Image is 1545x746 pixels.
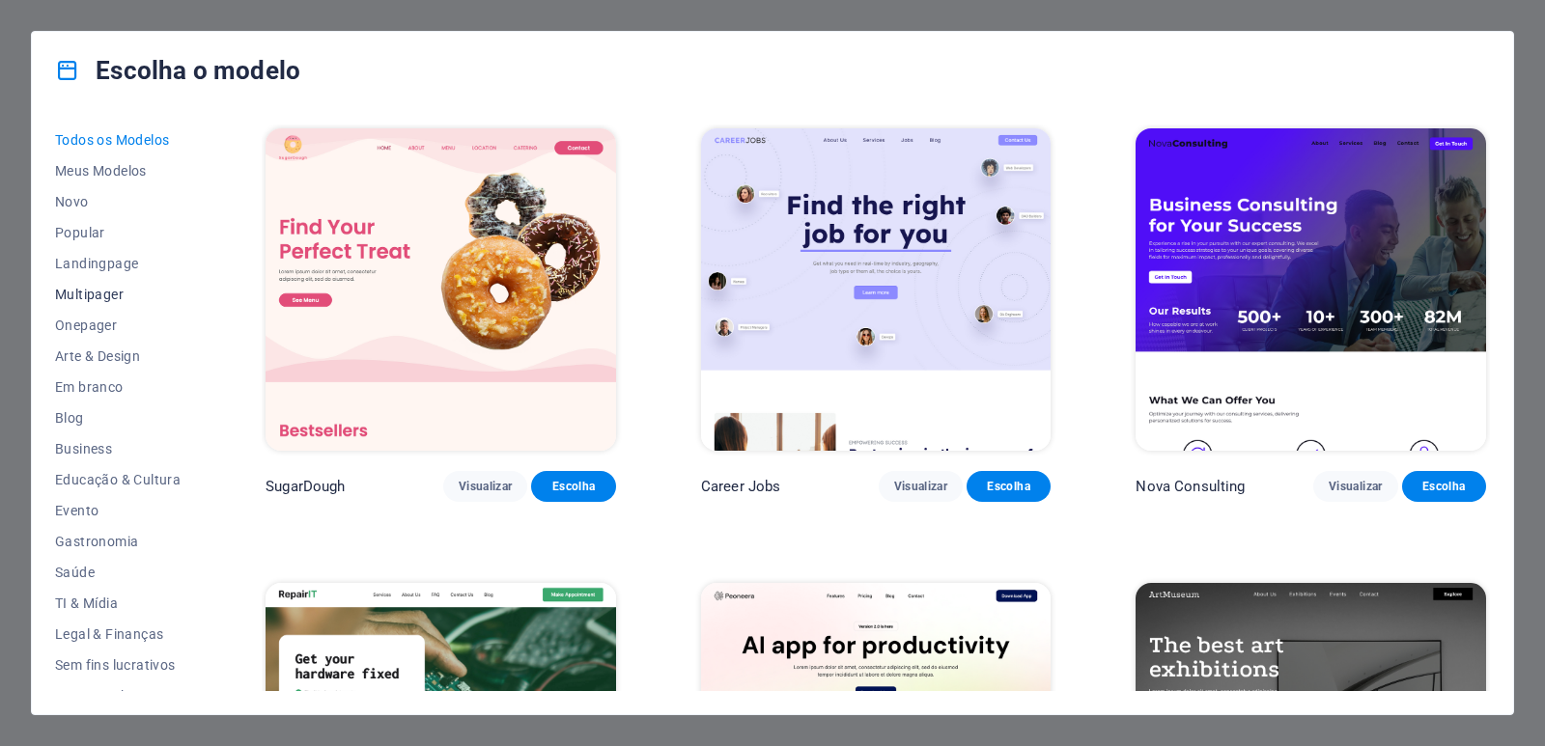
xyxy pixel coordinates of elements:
[55,186,181,217] button: Novo
[459,479,512,494] span: Visualizar
[55,341,181,372] button: Arte & Design
[55,124,181,155] button: Todos os Modelos
[531,471,615,502] button: Escolha
[443,471,527,502] button: Visualizar
[55,680,181,711] button: Desempenho
[701,477,781,496] p: Career Jobs
[55,595,181,611] span: TI & Mídia
[55,310,181,341] button: Onepager
[1136,477,1245,496] p: Nova Consulting
[55,534,181,549] span: Gastronomia
[879,471,963,502] button: Visualizar
[55,194,181,209] span: Novo
[55,526,181,557] button: Gastronomia
[55,225,181,240] span: Popular
[55,557,181,588] button: Saúde
[55,379,181,395] span: Em branco
[55,372,181,402] button: Em branco
[55,565,181,580] span: Saúde
[55,132,181,148] span: Todos os Modelos
[1136,128,1486,451] img: Nova Consulting
[55,402,181,433] button: Blog
[266,128,616,451] img: SugarDough
[1418,479,1471,494] span: Escolha
[55,287,181,302] span: Multipager
[967,471,1051,502] button: Escolha
[55,248,181,279] button: Landingpage
[55,649,181,680] button: Sem fins lucrativos
[55,55,300,86] h4: Escolha o modelo
[55,163,181,179] span: Meus Modelos
[55,626,181,642] span: Legal & Finanças
[1313,471,1397,502] button: Visualizar
[55,155,181,186] button: Meus Modelos
[55,318,181,333] span: Onepager
[55,410,181,426] span: Blog
[55,472,181,487] span: Educação & Cultura
[266,477,345,496] p: SugarDough
[55,279,181,310] button: Multipager
[55,657,181,673] span: Sem fins lucrativos
[982,479,1035,494] span: Escolha
[55,433,181,464] button: Business
[55,588,181,619] button: TI & Mídia
[55,495,181,526] button: Evento
[894,479,947,494] span: Visualizar
[1402,471,1486,502] button: Escolha
[55,441,181,456] span: Business
[55,256,181,271] span: Landingpage
[55,503,181,518] span: Evento
[55,348,181,364] span: Arte & Design
[701,128,1052,451] img: Career Jobs
[55,217,181,248] button: Popular
[55,619,181,649] button: Legal & Finanças
[547,479,600,494] span: Escolha
[55,464,181,495] button: Educação & Cultura
[55,688,181,704] span: Desempenho
[1329,479,1382,494] span: Visualizar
